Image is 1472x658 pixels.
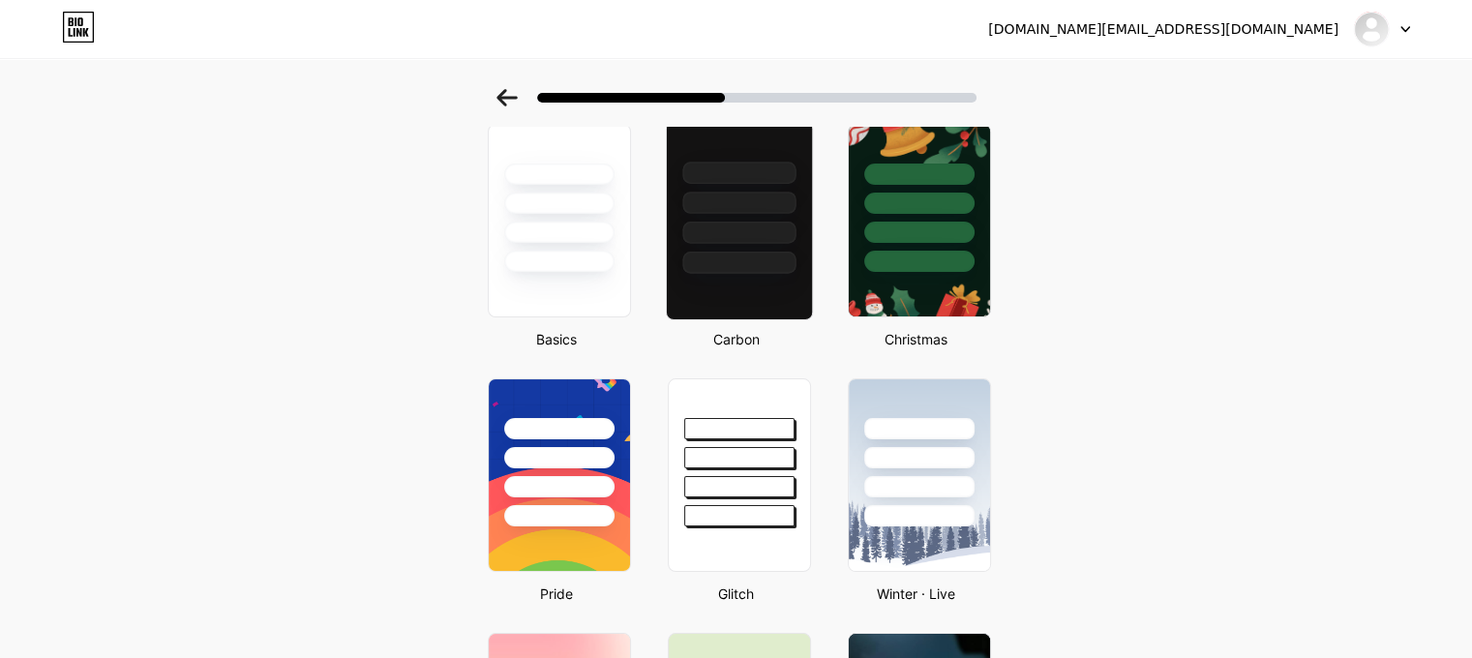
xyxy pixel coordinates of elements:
div: [DOMAIN_NAME][EMAIL_ADDRESS][DOMAIN_NAME] [988,19,1338,40]
img: thegioibackdrop [1353,11,1390,47]
div: Christmas [842,329,991,349]
div: Basics [482,329,631,349]
div: Carbon [662,329,811,349]
div: Glitch [662,583,811,604]
div: Pride [482,583,631,604]
div: Winter · Live [842,583,991,604]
